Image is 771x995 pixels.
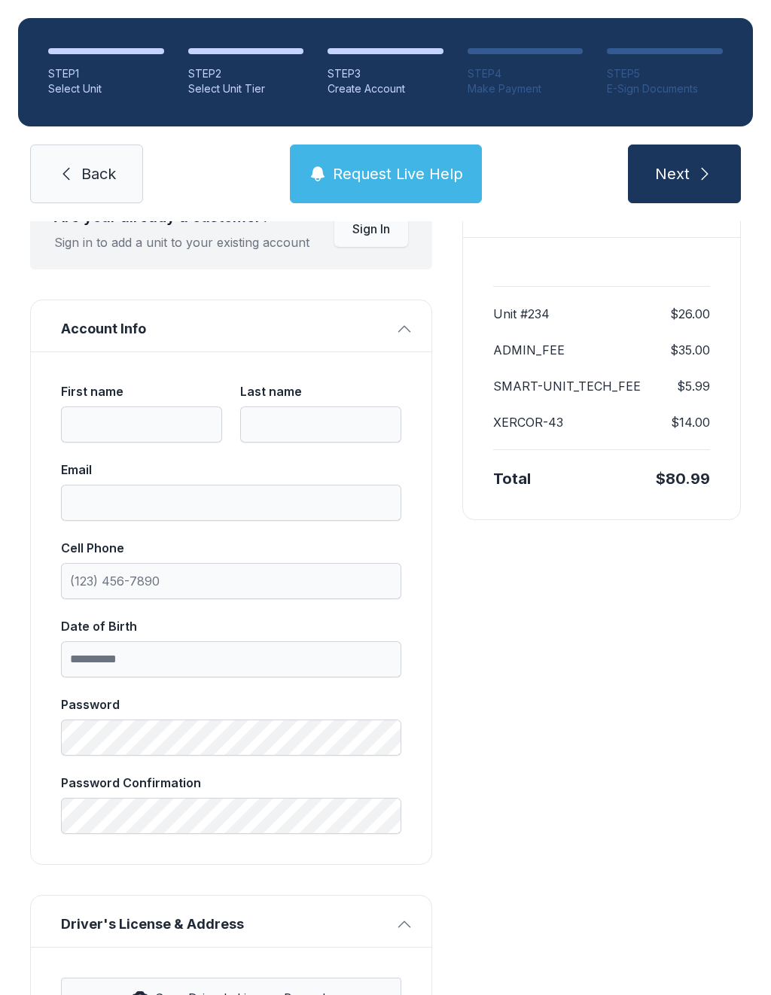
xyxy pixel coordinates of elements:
[352,220,390,238] span: Sign In
[493,413,563,431] dt: XERCOR-43
[61,798,401,834] input: Password Confirmation
[61,617,401,635] div: Date of Birth
[656,468,710,489] div: $80.99
[655,163,690,184] span: Next
[61,563,401,599] input: Cell Phone
[54,233,309,251] div: Sign in to add a unit to your existing account
[31,300,431,351] button: Account Info
[677,377,710,395] dd: $5.99
[61,539,401,557] div: Cell Phone
[240,382,401,400] div: Last name
[188,81,304,96] div: Select Unit Tier
[61,318,389,339] span: Account Info
[61,406,222,443] input: First name
[493,468,531,489] div: Total
[328,66,443,81] div: STEP 3
[61,382,222,400] div: First name
[607,81,723,96] div: E-Sign Documents
[61,485,401,521] input: Email
[48,81,164,96] div: Select Unit
[493,305,550,323] dt: Unit #234
[670,305,710,323] dd: $26.00
[333,163,463,184] span: Request Live Help
[670,341,710,359] dd: $35.00
[188,66,304,81] div: STEP 2
[607,66,723,81] div: STEP 5
[61,461,401,479] div: Email
[48,66,164,81] div: STEP 1
[468,66,584,81] div: STEP 4
[240,406,401,443] input: Last name
[61,774,401,792] div: Password Confirmation
[493,341,565,359] dt: ADMIN_FEE
[493,377,641,395] dt: SMART-UNIT_TECH_FEE
[61,720,401,756] input: Password
[61,641,401,677] input: Date of Birth
[61,695,401,714] div: Password
[61,914,389,935] span: Driver's License & Address
[328,81,443,96] div: Create Account
[671,413,710,431] dd: $14.00
[31,896,431,947] button: Driver's License & Address
[81,163,116,184] span: Back
[468,81,584,96] div: Make Payment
